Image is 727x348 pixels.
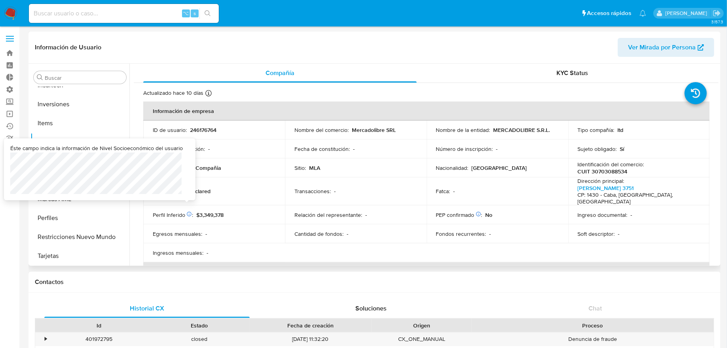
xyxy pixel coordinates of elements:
[472,164,527,171] p: [GEOGRAPHIC_DATA]
[155,322,244,329] div: Estado
[153,126,187,134] p: ID de usuario :
[10,145,183,152] p: Éste campo indica la información de Nivel Socioeconómico del usuario
[143,89,203,97] p: Actualizado hace 10 días
[207,249,208,256] p: -
[665,9,710,17] p: eric.malcangi@mercadolibre.com
[196,164,221,171] p: Compañia
[436,230,486,237] p: Fondos recurrentes :
[578,161,644,168] p: Identificación del comercio :
[309,164,320,171] p: MLA
[620,145,624,152] p: Sí
[189,188,211,195] p: declared
[49,333,149,346] div: 401972795
[587,9,632,17] span: Accesos rápidos
[490,230,491,237] p: -
[578,230,615,237] p: Soft descriptor :
[294,211,362,218] p: Relación del representante :
[578,192,697,205] h4: CP: 1430 - Caba, [GEOGRAPHIC_DATA], [GEOGRAPHIC_DATA]
[372,333,472,346] div: CX_ONE_MANUAL
[199,8,216,19] button: search-icon
[35,43,101,51] h1: Información de Usuario
[334,188,336,195] p: -
[37,74,43,81] button: Buscar
[205,230,207,237] p: -
[578,168,628,175] p: CUIT 30703088534
[578,184,634,192] a: [PERSON_NAME] 3751
[190,126,216,134] p: 246176764
[477,322,708,329] div: Proceso
[45,74,123,81] input: Buscar
[30,246,129,265] button: Tarjetas
[196,211,224,219] span: $3,349,378
[249,333,372,346] div: [DATE] 11:32:20
[628,38,696,57] span: Ver Mirada por Persona
[578,211,628,218] p: Ingreso documental :
[266,68,294,77] span: Compañía
[578,177,624,184] p: Dirección principal :
[618,38,714,57] button: Ver Mirada por Persona
[30,114,129,133] button: Items
[355,304,387,313] span: Soluciones
[153,230,202,237] p: Egresos mensuales :
[377,322,466,329] div: Origen
[294,126,349,134] p: Nombre del comercio :
[149,333,249,346] div: closed
[486,211,493,218] p: No
[35,278,714,286] h1: Contactos
[454,188,455,195] p: -
[45,335,47,343] div: •
[496,145,498,152] p: -
[30,133,129,152] button: KYC
[494,126,550,134] p: MERCADOLIBRE S.R.L.
[143,262,710,281] th: Datos de contacto
[255,322,366,329] div: Fecha de creación
[153,249,203,256] p: Ingresos mensuales :
[365,211,367,218] p: -
[436,126,490,134] p: Nombre de la entidad :
[153,211,193,218] p: Perfil Inferido :
[353,145,355,152] p: -
[208,145,210,152] p: -
[30,228,129,246] button: Restricciones Nuevo Mundo
[557,68,588,77] span: KYC Status
[618,126,624,134] p: ltd
[713,9,721,17] a: Salir
[294,188,331,195] p: Transacciones :
[30,209,129,228] button: Perfiles
[472,333,714,346] div: Denuncia de fraude
[30,95,129,114] button: Inversiones
[578,145,617,152] p: Sujeto obligado :
[436,164,469,171] p: Nacionalidad :
[183,9,189,17] span: ⌥
[130,304,164,313] span: Historial CX
[618,230,620,237] p: -
[436,211,482,218] p: PEP confirmado :
[347,230,348,237] p: -
[640,10,646,17] a: Notificaciones
[294,164,306,171] p: Sitio :
[436,188,450,195] p: Fatca :
[578,126,615,134] p: Tipo compañía :
[436,145,493,152] p: Número de inscripción :
[194,9,196,17] span: s
[55,322,144,329] div: Id
[352,126,396,134] p: Mercadolibre SRL
[631,211,632,218] p: -
[294,230,344,237] p: Cantidad de fondos :
[589,304,602,313] span: Chat
[29,8,219,19] input: Buscar usuario o caso...
[294,145,350,152] p: Fecha de constitución :
[143,102,710,120] th: Información de empresa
